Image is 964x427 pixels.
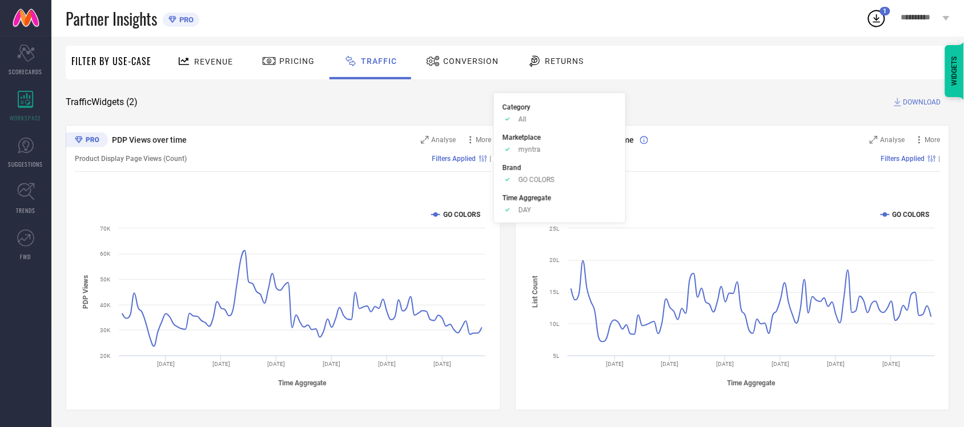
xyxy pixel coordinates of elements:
[519,146,541,154] span: myntra
[176,15,194,24] span: PRO
[903,96,941,108] span: DOWNLOAD
[503,103,531,111] span: Category
[432,136,456,144] span: Analyse
[503,194,551,202] span: Time Aggregate
[772,361,789,367] text: [DATE]
[553,353,560,359] text: 5L
[727,379,776,387] tspan: Time Aggregate
[100,276,111,283] text: 50K
[432,155,476,163] span: Filters Applied
[66,132,108,150] div: Premium
[866,8,887,29] div: Open download list
[925,136,941,144] span: More
[549,289,560,295] text: 15L
[519,115,527,123] span: All
[9,67,43,76] span: SCORECARDS
[519,206,531,214] span: DAY
[549,257,560,263] text: 20L
[279,57,315,66] span: Pricing
[606,361,624,367] text: [DATE]
[883,7,887,15] span: 1
[882,361,900,367] text: [DATE]
[433,361,451,367] text: [DATE]
[100,225,111,232] text: 70K
[881,155,925,163] span: Filters Applied
[443,211,480,219] text: GO COLORS
[100,353,111,359] text: 20K
[66,96,138,108] span: Traffic Widgets ( 2 )
[531,276,539,308] tspan: List Count
[100,327,111,333] text: 30K
[827,361,845,367] text: [DATE]
[716,361,734,367] text: [DATE]
[194,57,233,66] span: Revenue
[361,57,397,66] span: Traffic
[893,211,930,219] text: GO COLORS
[10,114,42,122] span: WORKSPACE
[443,57,499,66] span: Conversion
[16,206,35,215] span: TRENDS
[503,164,521,172] span: Brand
[212,361,230,367] text: [DATE]
[100,302,111,308] text: 40K
[268,361,286,367] text: [DATE]
[870,136,878,144] svg: Zoom
[100,251,111,257] text: 60K
[112,135,187,144] span: PDP Views over time
[545,57,584,66] span: Returns
[549,225,560,232] text: 25L
[661,361,678,367] text: [DATE]
[378,361,396,367] text: [DATE]
[519,176,555,184] span: GO COLORS
[939,155,941,163] span: |
[82,275,90,309] tspan: PDP Views
[157,361,175,367] text: [DATE]
[278,379,327,387] tspan: Time Aggregate
[9,160,43,168] span: SUGGESTIONS
[881,136,905,144] span: Analyse
[323,361,340,367] text: [DATE]
[421,136,429,144] svg: Zoom
[75,155,187,163] span: Product Display Page Views (Count)
[503,134,541,142] span: Marketplace
[71,54,151,68] span: Filter By Use-Case
[21,252,31,261] span: FWD
[476,136,492,144] span: More
[549,321,560,327] text: 10L
[66,7,157,30] span: Partner Insights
